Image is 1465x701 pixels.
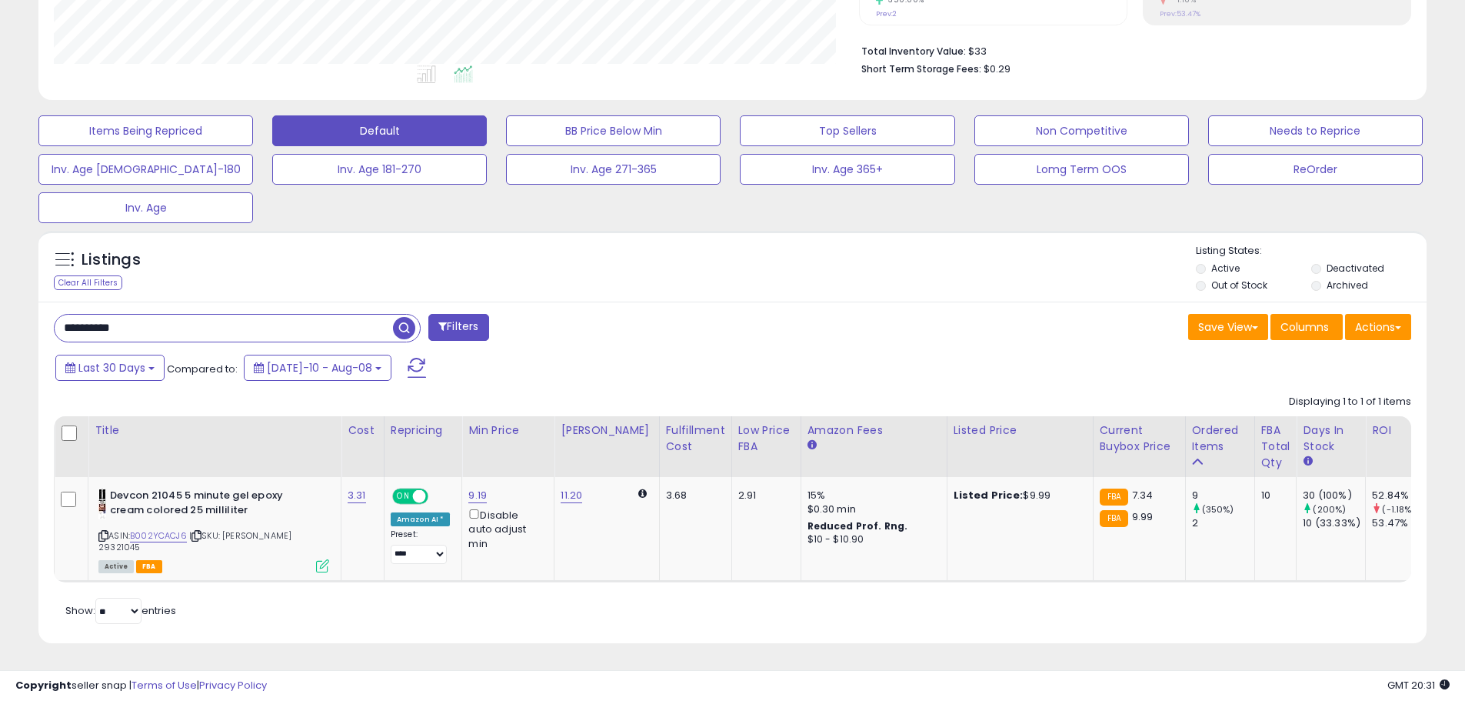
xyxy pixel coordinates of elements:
div: Min Price [468,422,548,439]
div: $10 - $10.90 [807,533,935,546]
b: Listed Price: [954,488,1024,502]
button: Inv. Age 365+ [740,154,954,185]
div: [PERSON_NAME] [561,422,652,439]
button: Last 30 Days [55,355,165,381]
span: [DATE]-10 - Aug-08 [267,360,372,376]
label: Active [1211,262,1240,275]
span: Compared to: [167,362,238,376]
a: Privacy Policy [199,678,267,693]
div: Displaying 1 to 1 of 1 items [1289,395,1411,409]
button: Top Sellers [740,115,954,146]
div: 10 [1261,489,1285,502]
div: Ordered Items [1192,422,1248,455]
button: Inv. Age 271-365 [506,154,721,185]
div: Listed Price [954,422,1087,439]
small: (-1.18%) [1382,503,1415,516]
div: 3.68 [666,489,720,502]
div: 30 (100%) [1303,489,1365,502]
div: FBA Total Qty [1261,422,1290,471]
div: 2 [1192,516,1254,530]
div: Amazon Fees [807,422,941,439]
div: seller snap | | [15,679,267,693]
b: Short Term Storage Fees: [861,62,981,75]
span: | SKU: [PERSON_NAME] 29321045 [98,529,291,552]
li: $33 [861,41,1400,59]
div: ASIN: [98,489,329,571]
small: Days In Stock. [1303,455,1312,469]
button: Default [272,115,487,146]
button: Needs to Reprice [1208,115,1423,146]
div: ROI [1372,422,1428,439]
button: Items Being Repriced [38,115,253,146]
div: 53.47% [1372,516,1434,530]
div: Days In Stock [1303,422,1359,455]
a: B002YCACJ6 [130,529,187,542]
small: (350%) [1202,503,1234,516]
div: Repricing [391,422,456,439]
span: ON [394,490,413,503]
button: Inv. Age [38,192,253,223]
button: Actions [1345,314,1411,340]
span: Show: entries [65,603,176,618]
h5: Listings [82,249,141,271]
button: ReOrder [1208,154,1423,185]
div: Disable auto adjust min [468,506,542,551]
span: All listings currently available for purchase on Amazon [98,560,134,573]
b: Total Inventory Value: [861,45,966,58]
small: FBA [1100,510,1128,527]
div: Current Buybox Price [1100,422,1179,455]
small: (200%) [1313,503,1346,516]
div: 10 (33.33%) [1303,516,1365,530]
div: Fulfillment Cost [666,422,725,455]
span: Last 30 Days [78,360,145,376]
span: OFF [426,490,451,503]
div: Preset: [391,529,451,564]
span: $0.29 [984,62,1011,76]
strong: Copyright [15,678,72,693]
small: FBA [1100,489,1128,506]
button: Lomg Term OOS [974,154,1189,185]
button: Save View [1188,314,1268,340]
a: Terms of Use [132,678,197,693]
span: Columns [1280,319,1329,335]
img: 310zzd9czTL._SL40_.jpg [98,489,106,519]
button: Non Competitive [974,115,1189,146]
small: Amazon Fees. [807,439,817,452]
div: Clear All Filters [54,275,122,290]
button: Inv. Age 181-270 [272,154,487,185]
label: Out of Stock [1211,279,1267,292]
p: Listing States: [1196,244,1427,259]
div: 2.91 [738,489,789,502]
button: [DATE]-10 - Aug-08 [244,355,391,381]
div: $9.99 [954,489,1081,502]
span: 2025-09-8 20:31 GMT [1387,678,1450,693]
button: Columns [1270,314,1343,340]
div: 9 [1192,489,1254,502]
button: BB Price Below Min [506,115,721,146]
div: Cost [348,422,378,439]
small: Prev: 2 [876,9,897,18]
b: Reduced Prof. Rng. [807,519,908,532]
label: Archived [1327,279,1368,292]
div: 15% [807,489,935,502]
button: Inv. Age [DEMOGRAPHIC_DATA]-180 [38,154,253,185]
button: Filters [428,314,488,341]
a: 9.19 [468,488,487,503]
span: 7.34 [1132,488,1154,502]
span: 9.99 [1132,509,1154,524]
div: $0.30 min [807,502,935,516]
a: 3.31 [348,488,366,503]
div: Low Price FBA [738,422,794,455]
a: 11.20 [561,488,582,503]
label: Deactivated [1327,262,1384,275]
span: FBA [136,560,162,573]
div: 52.84% [1372,489,1434,502]
div: Amazon AI * [391,512,451,526]
small: Prev: 53.47% [1160,9,1200,18]
b: Devcon 21045 5 minute gel epoxy cream colored 25 milliliter [110,489,297,521]
div: Title [95,422,335,439]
